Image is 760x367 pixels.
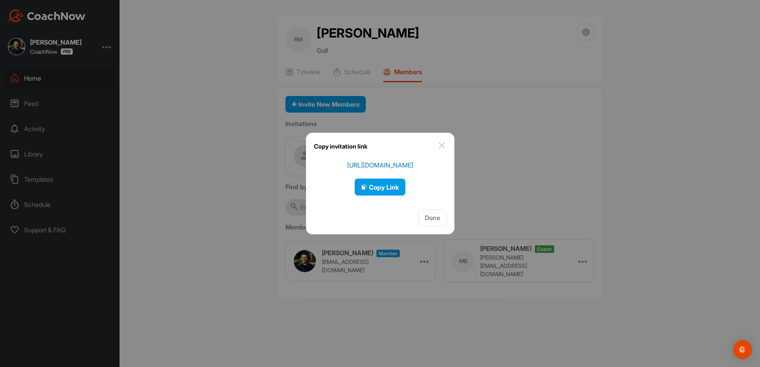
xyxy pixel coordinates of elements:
[733,340,752,359] div: Open Intercom Messenger
[347,160,413,170] p: [URL][DOMAIN_NAME]
[361,183,399,191] span: Copy Link
[437,141,446,150] img: close
[425,214,440,222] span: Done
[314,141,367,152] h1: Copy invitation link
[355,179,405,196] button: Copy Link
[418,209,446,226] button: Done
